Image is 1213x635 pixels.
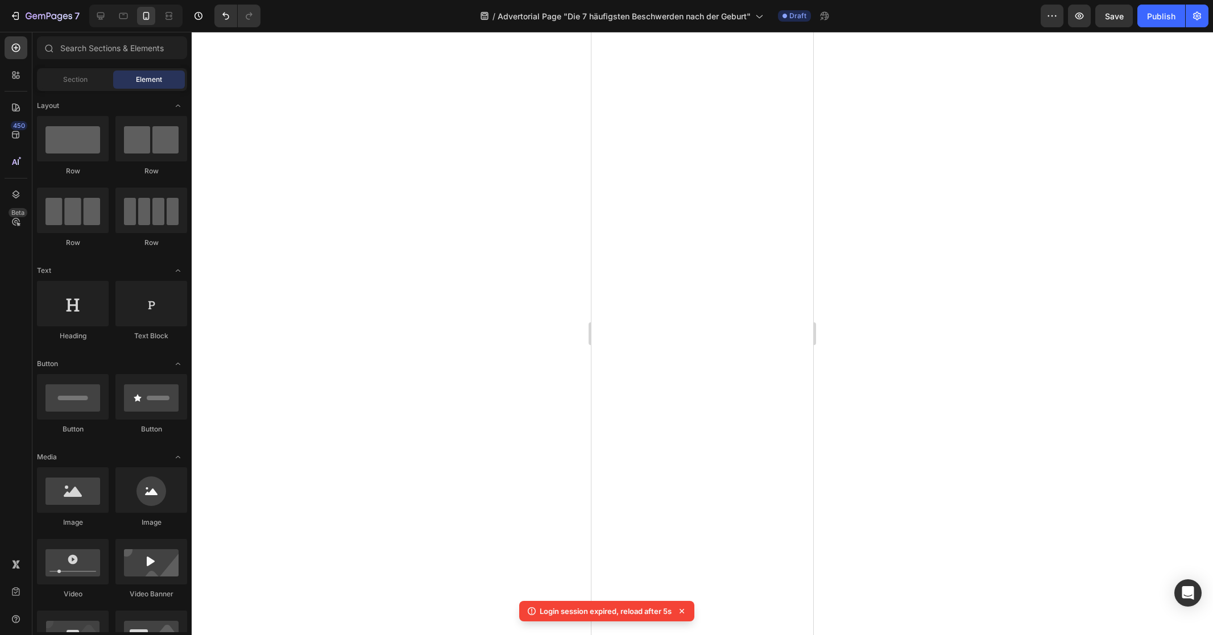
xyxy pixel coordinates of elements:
span: Media [37,452,57,462]
span: Save [1105,11,1124,21]
button: 7 [5,5,85,27]
span: Toggle open [169,355,187,373]
span: Button [37,359,58,369]
div: Row [37,238,109,248]
span: Advertorial Page "Die 7 häufigsten Beschwerden nach der Geburt" [498,10,751,22]
div: Publish [1147,10,1175,22]
div: Undo/Redo [214,5,260,27]
div: Row [115,238,187,248]
span: Section [63,74,88,85]
div: Row [37,166,109,176]
div: Button [115,424,187,434]
button: Save [1095,5,1133,27]
div: Beta [9,208,27,217]
p: 7 [74,9,80,23]
span: Layout [37,101,59,111]
p: Login session expired, reload after 5s [540,605,672,617]
span: Toggle open [169,448,187,466]
div: Heading [37,331,109,341]
div: Video Banner [115,589,187,599]
input: Search Sections & Elements [37,36,187,59]
span: Element [136,74,162,85]
div: Image [37,517,109,528]
span: Toggle open [169,262,187,280]
span: Text [37,265,51,276]
div: Open Intercom Messenger [1174,579,1202,607]
div: Video [37,589,109,599]
span: Draft [789,11,806,21]
div: Row [115,166,187,176]
span: / [492,10,495,22]
iframe: Design area [591,32,813,635]
button: Publish [1137,5,1185,27]
div: Button [37,424,109,434]
div: 450 [11,121,27,130]
div: Text Block [115,331,187,341]
div: Image [115,517,187,528]
span: Toggle open [169,97,187,115]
